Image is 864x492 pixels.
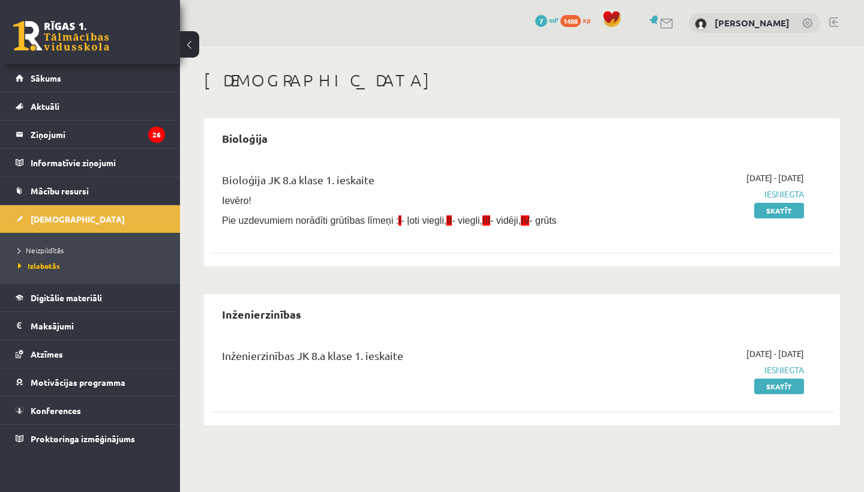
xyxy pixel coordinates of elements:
a: Informatīvie ziņojumi [16,149,165,176]
span: Izlabotās [18,261,60,271]
a: Ziņojumi26 [16,121,165,148]
h1: [DEMOGRAPHIC_DATA] [204,70,840,91]
a: [PERSON_NAME] [715,17,790,29]
legend: Ziņojumi [31,121,165,148]
span: Iesniegta [622,188,804,200]
a: Neizpildītās [18,245,168,256]
a: Sākums [16,64,165,92]
a: Atzīmes [16,340,165,368]
a: Skatīt [754,379,804,394]
span: 7 [535,15,547,27]
a: Motivācijas programma [16,368,165,396]
span: xp [583,15,590,25]
span: II [446,215,452,226]
a: Skatīt [754,203,804,218]
a: [DEMOGRAPHIC_DATA] [16,205,165,233]
h2: Bioloģija [210,124,280,152]
span: Konferences [31,405,81,416]
span: [DATE] - [DATE] [746,347,804,360]
div: Inženierzinības JK 8.a klase 1. ieskaite [222,347,604,370]
a: Maksājumi [16,312,165,340]
span: [DATE] - [DATE] [746,172,804,184]
img: Marta Grāve [695,18,707,30]
a: Izlabotās [18,260,168,271]
span: Neizpildītās [18,245,64,255]
legend: Maksājumi [31,312,165,340]
span: Atzīmes [31,349,63,359]
span: IV [521,215,529,226]
a: Proktoringa izmēģinājums [16,425,165,452]
span: Pie uzdevumiem norādīti grūtības līmeņi : - ļoti viegli, - viegli, - vidēji, - grūts [222,215,557,226]
a: Aktuāli [16,92,165,120]
legend: Informatīvie ziņojumi [31,149,165,176]
span: III [482,215,490,226]
span: Ievēro! [222,196,251,206]
span: [DEMOGRAPHIC_DATA] [31,214,125,224]
span: 1488 [560,15,581,27]
a: Mācību resursi [16,177,165,205]
span: Sākums [31,73,61,83]
span: I [398,215,401,226]
a: Digitālie materiāli [16,284,165,311]
h2: Inženierzinības [210,300,313,328]
span: Iesniegta [622,364,804,376]
a: Konferences [16,397,165,424]
span: Proktoringa izmēģinājums [31,433,135,444]
a: 7 mP [535,15,559,25]
i: 26 [148,127,165,143]
a: 1488 xp [560,15,596,25]
span: Mācību resursi [31,185,89,196]
span: Digitālie materiāli [31,292,102,303]
span: Aktuāli [31,101,59,112]
a: Rīgas 1. Tālmācības vidusskola [13,21,109,51]
div: Bioloģija JK 8.a klase 1. ieskaite [222,172,604,194]
span: mP [549,15,559,25]
span: Motivācijas programma [31,377,125,388]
